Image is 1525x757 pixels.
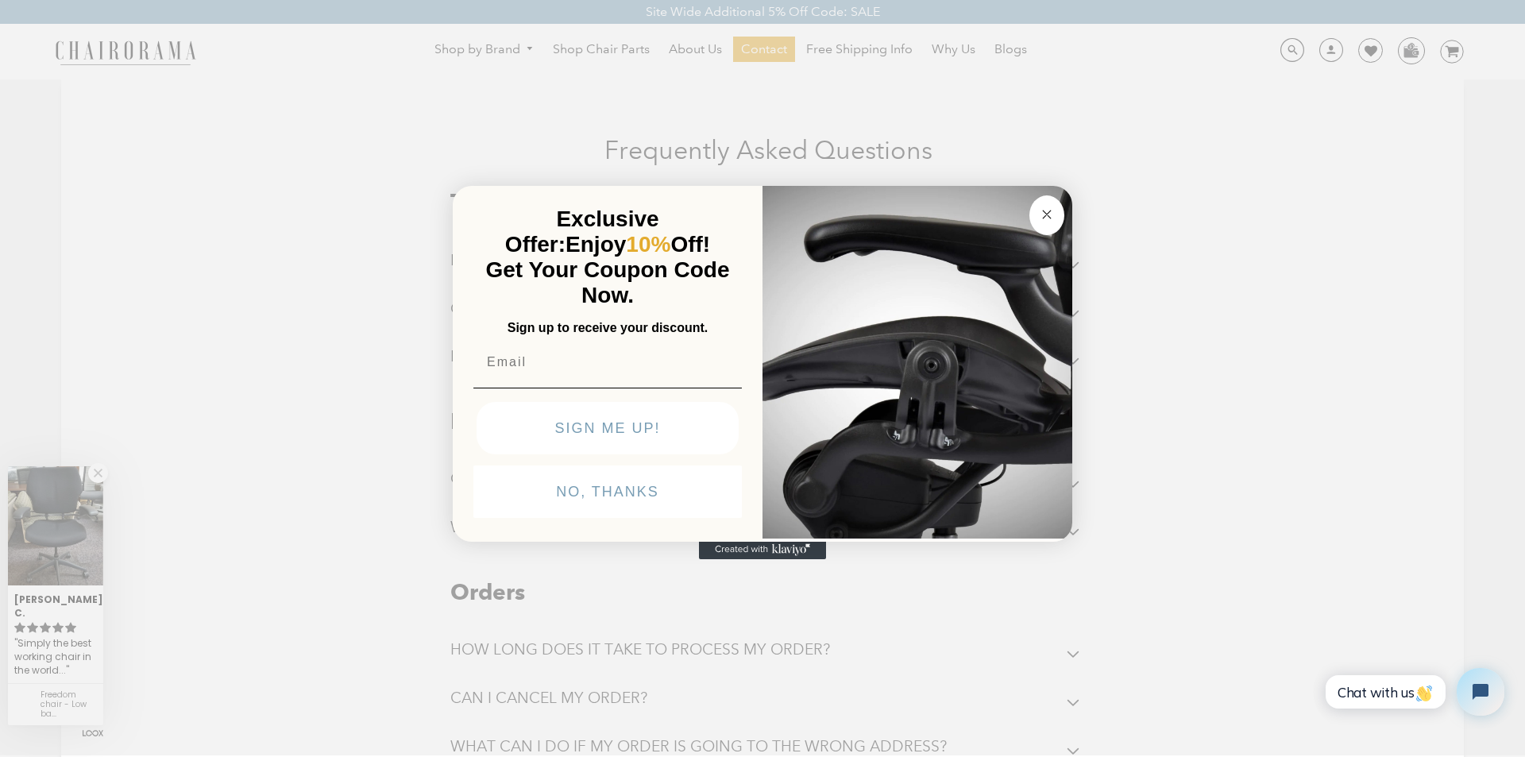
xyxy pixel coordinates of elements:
[1029,195,1064,235] button: Close dialog
[566,232,710,257] span: Enjoy Off!
[762,183,1072,539] img: 92d77583-a095-41f6-84e7-858462e0427a.jpeg
[473,388,742,388] img: underline
[473,346,742,378] input: Email
[486,257,730,307] span: Get Your Coupon Code Now.
[505,207,659,257] span: Exclusive Offer:
[626,232,670,257] span: 10%
[699,540,826,559] a: Created with Klaviyo - opens in a new tab
[477,402,739,454] button: SIGN ME UP!
[1313,655,1518,729] iframe: Tidio Chat
[473,465,742,518] button: NO, THANKS
[508,321,708,334] span: Sign up to receive your discount.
